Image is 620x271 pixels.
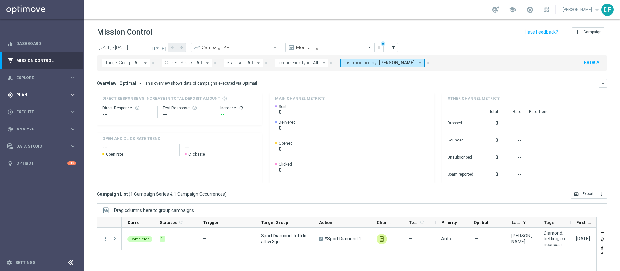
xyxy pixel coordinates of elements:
[7,144,76,149] button: Data Studio keyboard_arrow_right
[448,117,473,128] div: Dropped
[7,109,70,115] div: Execute
[70,75,76,81] i: keyboard_arrow_right
[103,236,108,242] button: more_vert
[165,60,195,66] span: Current Status:
[7,35,76,52] div: Dashboard
[574,192,579,197] i: open_in_browser
[16,127,70,131] span: Analyze
[106,152,123,157] span: Open rate
[127,236,153,242] colored-tag: Completed
[129,191,130,197] span: (
[16,93,70,97] span: Plan
[328,59,334,67] button: close
[275,96,325,101] h4: Main channel metrics
[506,151,521,162] div: --
[220,105,256,110] div: Increase
[448,169,473,179] div: Spam reported
[377,45,382,50] i: more_vert
[448,134,473,145] div: Bounced
[102,110,152,118] div: --
[16,110,70,114] span: Execute
[16,144,70,148] span: Data Studio
[544,230,565,247] span: Diamond, betting, cb ricarica, reactivation, bonus progressivo
[102,136,160,141] h4: OPEN AND CLICK RATE TREND
[481,169,498,179] div: 0
[160,220,177,225] span: Statuses
[321,60,327,66] i: arrow_drop_down
[114,208,194,213] span: Drag columns here to group campaigns
[16,155,67,172] a: Optibot
[16,35,76,52] a: Dashboard
[279,146,293,152] span: 0
[162,59,212,67] button: Current Status: All arrow_drop_down
[7,41,76,46] button: equalizer Dashboard
[7,161,13,166] i: lightbulb
[67,161,76,165] div: +10
[319,220,332,225] span: Action
[600,237,605,254] span: Columns
[7,41,13,47] i: equalizer
[544,220,554,225] span: Tags
[7,75,13,81] i: person_search
[212,61,217,65] i: close
[7,161,76,166] button: lightbulb Optibot +10
[224,59,263,67] button: Statuses: All arrow_drop_down
[7,127,76,132] button: track_changes Analyze keyboard_arrow_right
[97,191,227,197] h3: Campaign List
[227,60,246,66] span: Statuses:
[288,44,294,51] i: preview
[70,92,76,98] i: keyboard_arrow_right
[247,60,253,66] span: All
[390,45,396,50] i: filter_alt
[185,144,256,152] h2: --
[102,105,152,110] div: Direct Response
[7,75,76,80] div: person_search Explore keyboard_arrow_right
[279,109,287,115] span: 0
[319,237,323,241] span: A
[97,27,152,37] h1: Mission Control
[575,29,580,35] i: add
[145,80,257,86] div: This overview shows data of campaigns executed via Optimail
[203,236,207,241] span: —
[377,234,387,244] img: In-app Inbox
[584,30,602,34] span: Campaign
[16,52,76,69] a: Mission Control
[601,4,614,16] div: DF
[7,58,76,63] button: Mission Control
[481,109,498,114] div: Total
[149,43,168,53] button: [DATE]
[418,219,425,226] span: Calculate column
[194,44,200,51] i: trending_up
[170,45,175,50] i: arrow_back
[239,105,244,110] i: refresh
[376,44,382,51] button: more_vert
[220,110,256,118] div: --
[177,219,183,226] span: Calculate column
[114,208,194,213] div: Row Groups
[160,236,165,242] div: 1
[441,236,451,241] span: Auto
[7,126,70,132] div: Analyze
[255,60,261,66] i: arrow_drop_down
[576,236,590,242] div: 20 Jan 2025, Monday
[105,60,133,66] span: Target Group:
[102,96,220,101] span: Direct Response VS Increase In Total Deposit Amount
[7,126,13,132] i: track_changes
[163,110,210,118] div: --
[134,60,140,66] span: All
[7,109,13,115] i: play_circle_outline
[138,80,143,86] i: arrow_drop_down
[7,75,70,81] div: Explore
[225,191,227,197] span: )
[15,261,35,265] a: Settings
[278,60,311,66] span: Recurrence type:
[572,27,604,36] button: add Campaign
[7,92,76,98] button: gps_fixed Plan keyboard_arrow_right
[128,220,143,225] span: Current Status
[409,220,418,225] span: Templates
[389,43,398,52] button: filter_alt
